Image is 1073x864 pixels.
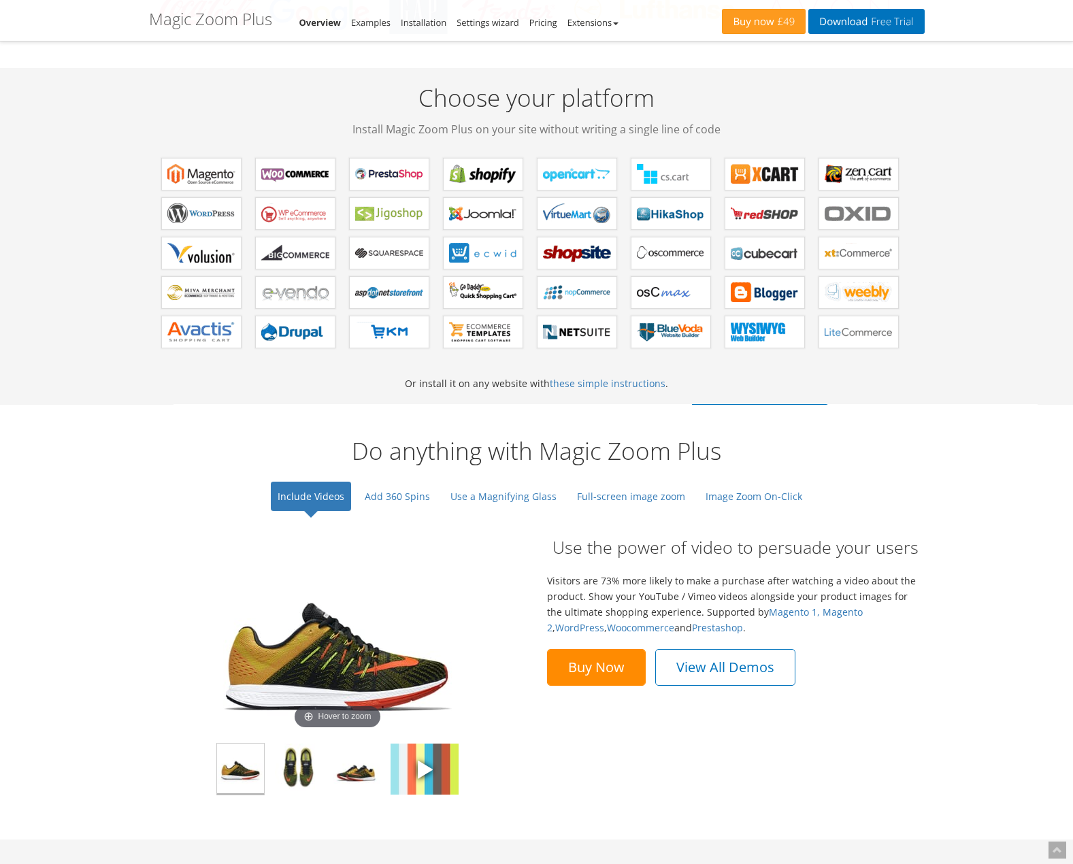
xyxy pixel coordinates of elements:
[161,316,242,348] a: Magic Zoom Plus for Avactis
[825,243,893,263] b: Magic Zoom Plus for xt:Commerce
[631,237,711,269] a: Magic Zoom Plus for osCommerce
[255,158,335,190] a: Magic Zoom Plus for WooCommerce
[655,649,795,686] a: View All Demos
[167,203,235,224] b: Magic Zoom Plus for WordPress
[355,282,423,303] b: Magic Zoom Plus for AspDotNetStorefront
[543,243,611,263] b: Magic Zoom Plus for ShopSite
[161,158,242,190] a: Magic Zoom Plus for Magento
[537,276,617,309] a: Magic Zoom Plus for nopCommerce
[537,316,617,348] a: Magic Zoom Plus for NetSuite
[443,316,523,348] a: Magic Zoom Plus for ecommerce Templates
[722,9,806,34] a: Buy now£49
[349,158,429,190] a: Magic Zoom Plus for PrestaShop
[255,197,335,230] a: Magic Zoom Plus for WP e-Commerce
[543,164,611,184] b: Magic Zoom Plus for OpenCart
[255,316,335,348] a: Magic Zoom Plus for Drupal
[444,482,563,511] a: Use a Magnifying Glass
[261,164,329,184] b: Magic Zoom Plus for WooCommerce
[550,377,665,390] a: these simple instructions
[355,243,423,263] b: Magic Zoom Plus for Squarespace
[637,243,705,263] b: Magic Zoom Plus for osCommerce
[547,649,646,686] a: Buy Now
[161,276,242,309] a: Magic Zoom Plus for Miva Merchant
[351,16,391,29] a: Examples
[808,9,924,34] a: DownloadFree Trial
[537,158,617,190] a: Magic Zoom Plus for OpenCart
[443,197,523,230] a: Magic Zoom Plus for Joomla
[731,203,799,224] b: Magic Zoom Plus for redSHOP
[543,203,611,224] b: Magic Zoom Plus for VirtueMart
[819,276,899,309] a: Magic Zoom Plus for Weebly
[149,121,925,137] span: Install Magic Zoom Plus on your site without writing a single line of code
[449,164,517,184] b: Magic Zoom Plus for Shopify
[774,16,795,27] span: £49
[731,282,799,303] b: Magic Zoom Plus for Blogger
[149,10,272,28] h1: Magic Zoom Plus
[358,482,437,511] a: Add 360 Spins
[333,744,380,795] img: Magic Zoom Plus
[201,542,474,733] a: Magic Zoom PlusHover to zoom
[355,164,423,184] b: Magic Zoom Plus for PrestaShop
[271,482,351,511] a: Include Videos
[167,243,235,263] b: Magic Zoom Plus for Volusion
[819,158,899,190] a: Magic Zoom Plus for Zen Cart
[547,535,925,686] div: Visitors are 73% more likely to make a purchase after watching a video about the product. Show yo...
[255,276,335,309] a: Magic Zoom Plus for e-vendo
[547,535,925,559] h2: Use the power of video to persuade your users
[149,81,925,137] h2: Choose your platform
[161,197,242,230] a: Magic Zoom Plus for WordPress
[570,482,692,511] a: Full-screen image zoom
[149,68,925,404] div: Or install it on any website with .
[868,16,913,27] span: Free Trial
[731,243,799,263] b: Magic Zoom Plus for CubeCart
[349,197,429,230] a: Magic Zoom Plus for Jigoshop
[161,237,242,269] a: Magic Zoom Plus for Volusion
[391,744,459,795] img: Magic Zoom Plus
[543,322,611,342] b: Magic Zoom Plus for NetSuite
[725,316,805,348] a: Magic Zoom Plus for WYSIWYG
[725,276,805,309] a: Magic Zoom Plus for Blogger
[819,316,899,348] a: Magic Zoom Plus for LiteCommerce
[355,203,423,224] b: Magic Zoom Plus for Jigoshop
[731,164,799,184] b: Magic Zoom Plus for X-Cart
[637,282,705,303] b: Magic Zoom Plus for osCMax
[631,197,711,230] a: Magic Zoom Plus for HikaShop
[567,16,618,29] a: Extensions
[631,276,711,309] a: Magic Zoom Plus for osCMax
[637,322,705,342] b: Magic Zoom Plus for BlueVoda
[349,237,429,269] a: Magic Zoom Plus for Squarespace
[607,621,674,634] a: Woocommerce
[631,316,711,348] a: Magic Zoom Plus for BlueVoda
[725,158,805,190] a: Magic Zoom Plus for X-Cart
[449,203,517,224] b: Magic Zoom Plus for Joomla
[825,322,893,342] b: Magic Zoom Plus for LiteCommerce
[825,203,893,224] b: Magic Zoom Plus for OXID
[443,158,523,190] a: Magic Zoom Plus for Shopify
[255,237,335,269] a: Magic Zoom Plus for Bigcommerce
[449,282,517,303] b: Magic Zoom Plus for GoDaddy Shopping Cart
[537,197,617,230] a: Magic Zoom Plus for VirtueMart
[443,237,523,269] a: Magic Zoom Plus for ECWID
[217,744,264,795] img: Magic Zoom Plus
[261,243,329,263] b: Magic Zoom Plus for Bigcommerce
[167,282,235,303] b: Magic Zoom Plus for Miva Merchant
[819,197,899,230] a: Magic Zoom Plus for OXID
[537,237,617,269] a: Magic Zoom Plus for ShopSite
[725,197,805,230] a: Magic Zoom Plus for redSHOP
[543,282,611,303] b: Magic Zoom Plus for nopCommerce
[631,158,711,190] a: Magic Zoom Plus for CS-Cart
[529,16,557,29] a: Pricing
[401,16,446,29] a: Installation
[692,621,743,634] a: Prestashop
[699,482,809,511] a: Image Zoom On-Click
[261,203,329,224] b: Magic Zoom Plus for WP e-Commerce
[637,164,705,184] b: Magic Zoom Plus for CS-Cart
[819,237,899,269] a: Magic Zoom Plus for xt:Commerce
[275,744,322,795] img: Magic Zoom Plus
[637,203,705,224] b: Magic Zoom Plus for HikaShop
[449,243,517,263] b: Magic Zoom Plus for ECWID
[167,164,235,184] b: Magic Zoom Plus for Magento
[449,322,517,342] b: Magic Zoom Plus for ecommerce Templates
[201,542,474,733] img: Magic Zoom Plus
[167,322,235,342] b: Magic Zoom Plus for Avactis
